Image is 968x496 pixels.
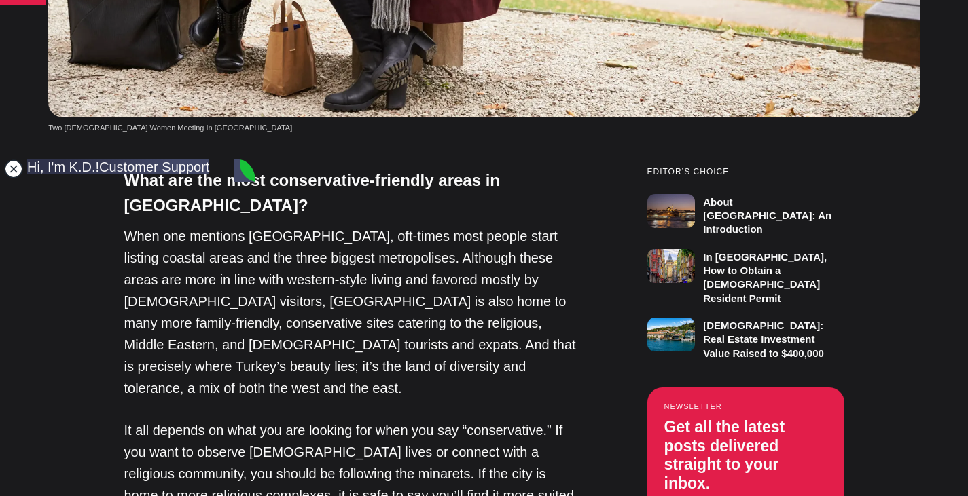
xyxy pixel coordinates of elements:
a: About [GEOGRAPHIC_DATA]: An Introduction [647,185,844,236]
h3: Get all the latest posts delivered straight to your inbox. [664,418,827,493]
figcaption: Two [DEMOGRAPHIC_DATA] Women Meeting In [GEOGRAPHIC_DATA] [48,122,920,134]
a: In [GEOGRAPHIC_DATA], How to Obtain a [DEMOGRAPHIC_DATA] Resident Permit [647,244,844,305]
h4: What are the most conservative-friendly areas in [GEOGRAPHIC_DATA]? [124,168,579,218]
small: Editor’s Choice [647,168,844,176]
h3: [DEMOGRAPHIC_DATA]: Real Estate Investment Value Raised to $400,000 [703,320,824,359]
a: [DEMOGRAPHIC_DATA]: Real Estate Investment Value Raised to $400,000 [647,313,844,360]
small: Newsletter [664,402,827,411]
p: When one mentions [GEOGRAPHIC_DATA], oft-times most people start listing coastal areas and the th... [124,225,579,399]
h3: In [GEOGRAPHIC_DATA], How to Obtain a [DEMOGRAPHIC_DATA] Resident Permit [703,251,827,304]
h3: About [GEOGRAPHIC_DATA]: An Introduction [703,196,831,235]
